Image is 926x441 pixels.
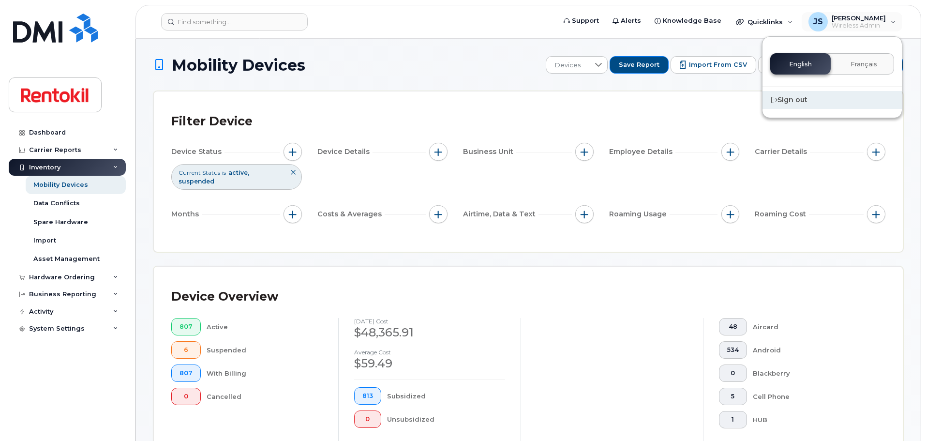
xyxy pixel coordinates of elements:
div: Aircard [753,318,870,335]
button: 5 [719,388,747,405]
span: Months [171,209,202,219]
span: 0 [362,415,373,423]
span: suspended [179,178,214,185]
span: 534 [727,346,739,354]
span: Carrier Details [755,147,810,157]
div: Cell Phone [753,388,870,405]
div: Filter Device [171,109,253,134]
button: 534 [719,341,747,359]
div: Subsidized [387,387,506,405]
span: 1 [727,416,739,424]
button: 48 [719,318,747,335]
button: 0 [354,411,381,428]
div: Device Overview [171,284,278,309]
button: 6 [171,341,201,359]
span: Device Details [317,147,373,157]
div: HUB [753,411,870,428]
div: Cancelled [207,388,323,405]
span: is [222,168,226,177]
span: 813 [362,392,373,400]
span: Import from CSV [689,61,747,69]
span: Airtime, Data & Text [463,209,538,219]
span: 6 [179,346,193,354]
div: Blackberry [753,365,870,382]
div: Suspended [207,341,323,359]
div: $59.49 [354,355,505,372]
button: 0 [171,388,201,405]
span: 0 [727,369,739,377]
span: 48 [727,323,739,331]
span: Costs & Averages [317,209,385,219]
span: Français [851,61,877,68]
span: Employee Details [609,147,675,157]
span: 0 [179,393,193,400]
span: Devices [546,57,589,74]
span: 807 [179,323,193,331]
span: Device Status [171,147,224,157]
button: 807 [171,318,201,335]
div: $48,365.91 [354,324,505,341]
div: With Billing [207,365,323,382]
h4: Average cost [354,349,505,355]
span: 5 [727,393,739,400]
span: Save Report [619,61,659,69]
button: Save Report [610,56,669,74]
span: Roaming Usage [609,209,670,219]
button: 1 [719,411,747,428]
span: 807 [179,369,193,377]
button: Export to CSV [758,56,833,74]
button: 813 [354,387,381,405]
span: Business Unit [463,147,516,157]
div: Sign out [762,91,902,109]
div: Unsubsidized [387,411,506,428]
button: Import from CSV [671,56,756,74]
span: Roaming Cost [755,209,809,219]
span: active [228,169,249,176]
button: 807 [171,365,201,382]
div: Android [753,341,870,359]
span: Current Status [179,168,220,177]
span: Mobility Devices [172,57,305,74]
button: 0 [719,365,747,382]
h4: [DATE] cost [354,318,505,324]
div: Active [207,318,323,335]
